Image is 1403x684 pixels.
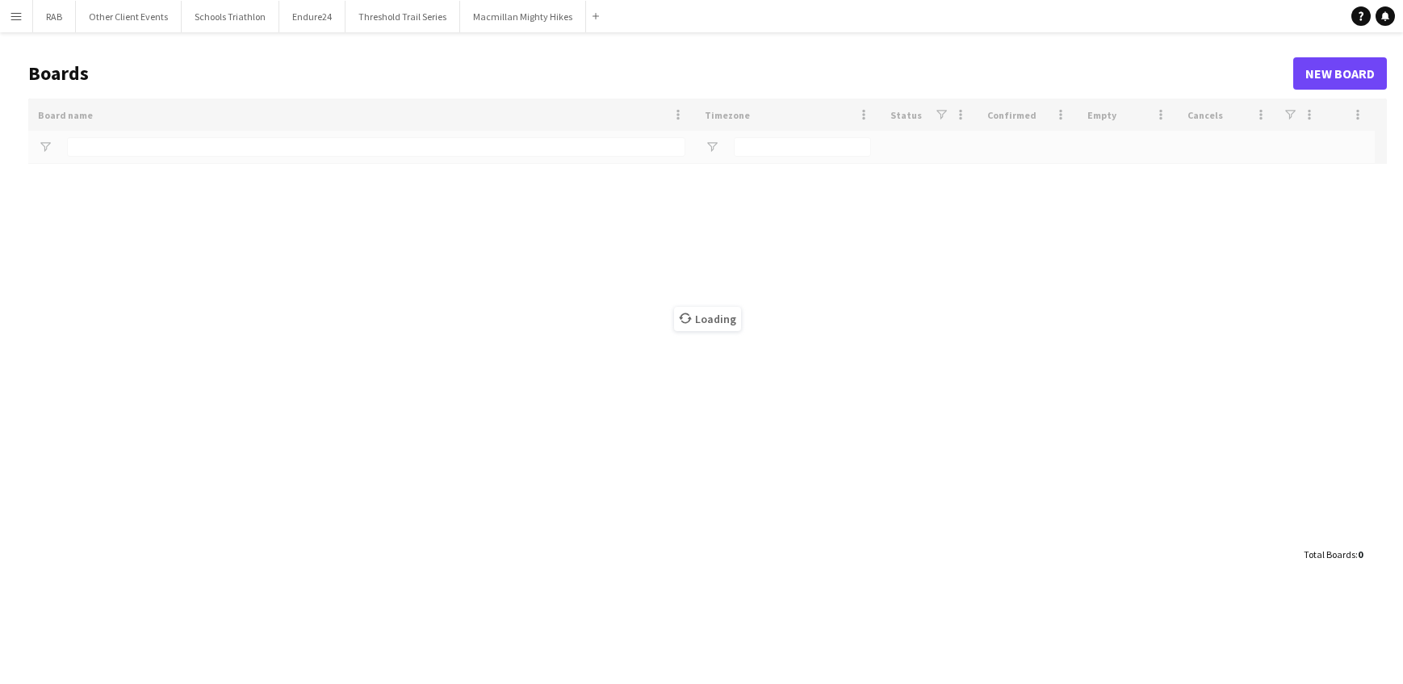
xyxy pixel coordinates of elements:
[1304,539,1363,570] div: :
[674,307,741,331] span: Loading
[1358,548,1363,560] span: 0
[279,1,346,32] button: Endure24
[182,1,279,32] button: Schools Triathlon
[1304,548,1355,560] span: Total Boards
[346,1,460,32] button: Threshold Trail Series
[1293,57,1387,90] a: New Board
[33,1,76,32] button: RAB
[28,61,1293,86] h1: Boards
[76,1,182,32] button: Other Client Events
[460,1,586,32] button: Macmillan Mighty Hikes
